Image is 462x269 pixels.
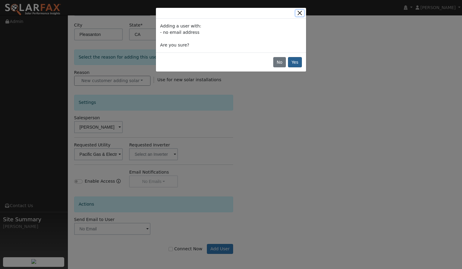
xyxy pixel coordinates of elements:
span: Are you sure? [160,43,189,47]
button: No [273,57,286,67]
button: Close [296,10,304,16]
button: Yes [288,57,302,67]
span: - no email address [160,30,199,35]
span: Adding a user with: [160,24,201,28]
